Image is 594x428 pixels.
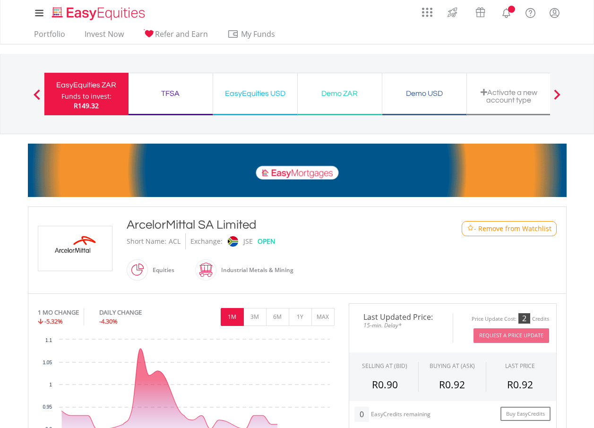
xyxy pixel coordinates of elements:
[467,225,474,232] img: Watchlist
[473,5,488,20] img: vouchers-v2.svg
[50,78,123,92] div: EasyEquities ZAR
[216,259,293,282] div: Industrial Metals & Mining
[439,378,465,391] span: R0.92
[134,87,207,100] div: TFSA
[48,2,149,21] a: Home page
[258,233,275,249] div: OPEN
[99,317,118,325] span: -4.30%
[190,233,223,249] div: Exchange:
[356,313,446,321] span: Last Updated Price:
[416,2,439,17] a: AppsGrid
[542,2,567,23] a: My Profile
[127,233,166,249] div: Short Name:
[466,2,494,20] a: Vouchers
[139,29,212,44] a: Refer and Earn
[473,88,545,104] div: Activate a new account type
[445,5,460,20] img: thrive-v2.svg
[219,87,292,100] div: EasyEquities USD
[243,233,253,249] div: JSE
[472,316,517,323] div: Price Update Cost:
[227,28,289,40] span: My Funds
[422,7,432,17] img: grid-menu-icon.svg
[44,317,63,325] span: -5.32%
[473,328,549,343] button: Request A Price Update
[43,360,52,365] text: 1.05
[74,101,99,110] span: R149.32
[289,308,312,326] button: 1Y
[362,362,407,370] div: SELLING AT (BID)
[40,226,111,271] img: EQU.ZA.ACL.png
[43,404,52,410] text: 0.95
[518,313,530,324] div: 2
[28,144,567,197] img: EasyMortage Promotion Banner
[227,236,238,247] img: jse.png
[81,29,128,44] a: Invest Now
[169,233,181,249] div: ACL
[45,338,52,343] text: 1.1
[221,308,244,326] button: 1M
[243,308,267,326] button: 3M
[356,321,446,330] span: 15-min. Delay*
[49,382,52,387] text: 1
[303,87,376,100] div: Demo ZAR
[532,316,549,323] div: Credits
[507,378,533,391] span: R0.92
[38,308,79,317] div: 1 MO CHANGE
[388,87,461,100] div: Demo USD
[155,29,208,39] span: Refer and Earn
[311,308,335,326] button: MAX
[462,221,557,236] button: Watchlist - Remove from Watchlist
[99,308,173,317] div: DAILY CHANGE
[61,92,112,101] div: Funds to invest:
[474,224,551,233] span: - Remove from Watchlist
[354,407,369,422] div: 0
[30,29,69,44] a: Portfolio
[127,216,423,233] div: ArcelorMittal SA Limited
[371,411,430,419] div: EasyCredits remaining
[50,6,149,21] img: EasyEquities_Logo.png
[430,362,475,370] span: BUYING AT (ASK)
[518,2,542,21] a: FAQ's and Support
[266,308,289,326] button: 6M
[494,2,518,21] a: Notifications
[372,378,398,391] span: R0.90
[148,259,174,282] div: Equities
[505,362,535,370] div: LAST PRICE
[500,407,551,421] a: Buy EasyCredits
